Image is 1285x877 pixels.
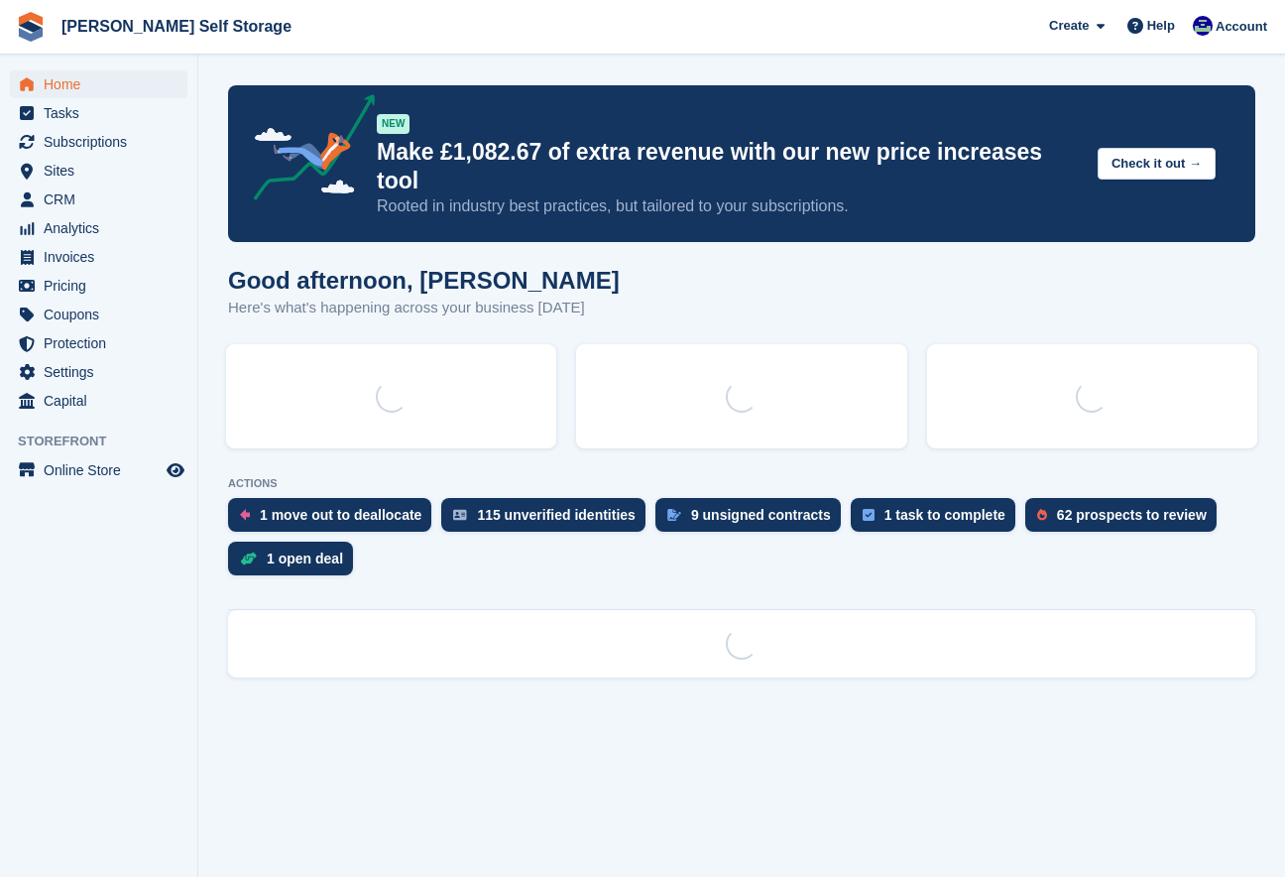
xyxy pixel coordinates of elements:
[1193,16,1213,36] img: Justin Farthing
[1147,16,1175,36] span: Help
[10,456,187,484] a: menu
[10,301,187,328] a: menu
[10,70,187,98] a: menu
[10,99,187,127] a: menu
[240,509,250,521] img: move_outs_to_deallocate_icon-f764333ba52eb49d3ac5e1228854f67142a1ed5810a6f6cc68b1a99e826820c5.svg
[1098,148,1216,181] button: Check it out →
[18,432,197,451] span: Storefront
[228,542,363,585] a: 1 open deal
[10,157,187,185] a: menu
[44,214,163,242] span: Analytics
[377,138,1082,195] p: Make £1,082.67 of extra revenue with our new price increases tool
[10,358,187,386] a: menu
[237,94,376,207] img: price-adjustments-announcement-icon-8257ccfd72463d97f412b2fc003d46551f7dbcb40ab6d574587a9cd5c0d94...
[851,498,1025,542] a: 1 task to complete
[228,477,1255,490] p: ACTIONS
[1037,509,1047,521] img: prospect-51fa495bee0391a8d652442698ab0144808aea92771e9ea1ae160a38d050c398.svg
[260,507,421,523] div: 1 move out to deallocate
[44,157,163,185] span: Sites
[863,509,875,521] img: task-75834270c22a3079a89374b754ae025e5fb1db73e45f91037f5363f120a921f8.svg
[267,551,343,566] div: 1 open deal
[44,301,163,328] span: Coupons
[44,358,163,386] span: Settings
[44,272,163,300] span: Pricing
[10,272,187,300] a: menu
[10,186,187,213] a: menu
[667,509,681,521] img: contract_signature_icon-13c848040528278c33f63329250d36e43548de30e8caae1d1a13099fd9432cc5.svg
[44,243,163,271] span: Invoices
[228,498,441,542] a: 1 move out to deallocate
[453,509,467,521] img: verify_identity-adf6edd0f0f0b5bbfe63781bf79b02c33cf7c696d77639b501bdc392416b5a36.svg
[10,243,187,271] a: menu
[1216,17,1267,37] span: Account
[16,12,46,42] img: stora-icon-8386f47178a22dfd0bd8f6a31ec36ba5ce8667c1dd55bd0f319d3a0aa187defe.svg
[1025,498,1227,542] a: 62 prospects to review
[655,498,851,542] a: 9 unsigned contracts
[240,552,257,565] img: deal-1b604bf984904fb50ccaf53a9ad4b4a5d6e5aea283cecdc64d6e3604feb123c2.svg
[377,114,409,134] div: NEW
[228,297,620,319] p: Here's what's happening across your business [DATE]
[44,99,163,127] span: Tasks
[228,267,620,294] h1: Good afternoon, [PERSON_NAME]
[884,507,1005,523] div: 1 task to complete
[54,10,299,43] a: [PERSON_NAME] Self Storage
[44,456,163,484] span: Online Store
[1049,16,1089,36] span: Create
[164,458,187,482] a: Preview store
[10,214,187,242] a: menu
[10,128,187,156] a: menu
[1057,507,1207,523] div: 62 prospects to review
[10,387,187,415] a: menu
[44,387,163,415] span: Capital
[44,186,163,213] span: CRM
[691,507,831,523] div: 9 unsigned contracts
[477,507,636,523] div: 115 unverified identities
[10,329,187,357] a: menu
[44,329,163,357] span: Protection
[44,128,163,156] span: Subscriptions
[44,70,163,98] span: Home
[441,498,655,542] a: 115 unverified identities
[377,195,1082,217] p: Rooted in industry best practices, but tailored to your subscriptions.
